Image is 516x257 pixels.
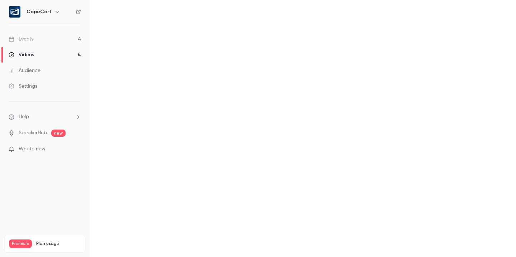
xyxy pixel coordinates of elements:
[9,6,20,18] img: CopeCart
[9,67,40,74] div: Audience
[72,146,81,152] iframe: Noticeable Trigger
[9,83,37,90] div: Settings
[9,239,32,248] span: Premium
[19,145,46,153] span: What's new
[51,130,66,137] span: new
[19,113,29,121] span: Help
[9,113,81,121] li: help-dropdown-opener
[27,8,52,15] h6: CopeCart
[19,129,47,137] a: SpeakerHub
[9,35,33,43] div: Events
[36,241,81,247] span: Plan usage
[9,51,34,58] div: Videos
